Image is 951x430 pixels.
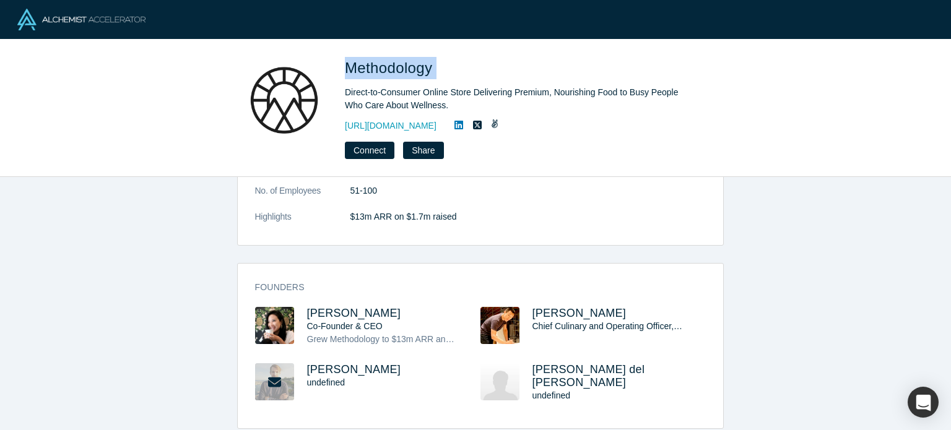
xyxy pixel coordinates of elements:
[480,307,519,344] img: Stephen Liu's Profile Image
[255,210,350,236] dt: Highlights
[17,9,145,30] img: Alchemist Logo
[532,363,645,389] span: [PERSON_NAME] del [PERSON_NAME]
[532,307,627,319] a: [PERSON_NAME]
[307,321,383,331] span: Co-Founder & CEO
[403,142,443,159] button: Share
[345,142,394,159] button: Connect
[255,281,688,294] h3: Founders
[350,184,706,197] dd: 51-100
[345,119,436,132] a: [URL][DOMAIN_NAME]
[345,86,692,112] div: Direct-to-Consumer Online Store Delivering Premium, Nourishing Food to Busy People Who Care About...
[307,334,574,344] span: Grew Methodology to $13m ARR and profitable on only $1.5m raised.
[241,57,328,144] img: Methodology's Logo
[350,210,706,223] p: $13m ARR on $1.7m raised
[307,363,401,376] a: [PERSON_NAME]
[255,307,294,344] img: Julie Nguyen's Profile Image
[532,321,723,331] span: Chief Culinary and Operating Officer, Co-Founder
[345,59,436,76] span: Methodology
[255,184,350,210] dt: No. of Employees
[532,390,571,400] span: undefined
[307,377,345,387] span: undefined
[480,363,519,400] img: Elisa del Gaudio's Profile Image
[307,307,401,319] a: [PERSON_NAME]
